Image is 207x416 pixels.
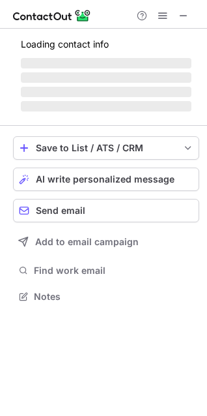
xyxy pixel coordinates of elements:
button: Add to email campaign [13,230,199,254]
button: Find work email [13,261,199,280]
span: Find work email [34,265,194,276]
button: Notes [13,288,199,306]
button: Send email [13,199,199,222]
span: ‌ [21,101,191,111]
img: ContactOut v5.3.10 [13,8,91,23]
p: Loading contact info [21,39,191,50]
button: save-profile-one-click [13,136,199,160]
span: Notes [34,291,194,303]
span: ‌ [21,72,191,83]
span: Add to email campaign [35,237,139,247]
span: Send email [36,205,85,216]
span: ‌ [21,58,191,68]
span: AI write personalized message [36,174,174,185]
span: ‌ [21,87,191,97]
div: Save to List / ATS / CRM [36,143,176,153]
button: AI write personalized message [13,168,199,191]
